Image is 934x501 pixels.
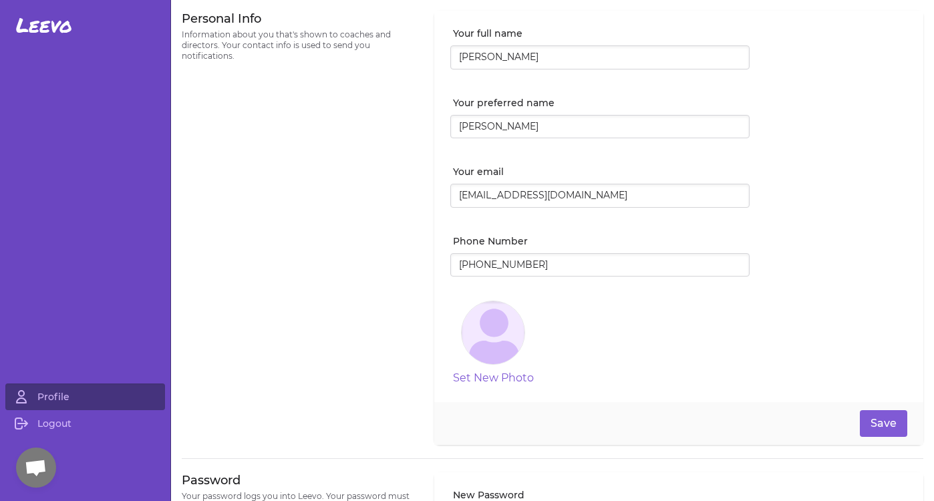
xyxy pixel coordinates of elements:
span: Leevo [16,13,72,37]
label: Your email [453,165,750,178]
a: Logout [5,410,165,437]
button: Set New Photo [453,370,534,386]
p: Information about you that's shown to coaches and directors. Your contact info is used to send yo... [182,29,418,61]
h3: Password [182,472,418,488]
input: Richard Button [450,45,750,69]
div: Open chat [16,448,56,488]
button: Save [860,410,907,437]
label: Your preferred name [453,96,750,110]
label: Your full name [453,27,750,40]
input: Richard [450,115,750,139]
h3: Personal Info [182,11,418,27]
input: Your phone number [450,253,750,277]
label: Phone Number [453,234,750,248]
a: Profile [5,383,165,410]
input: richard@example.com [450,184,750,208]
